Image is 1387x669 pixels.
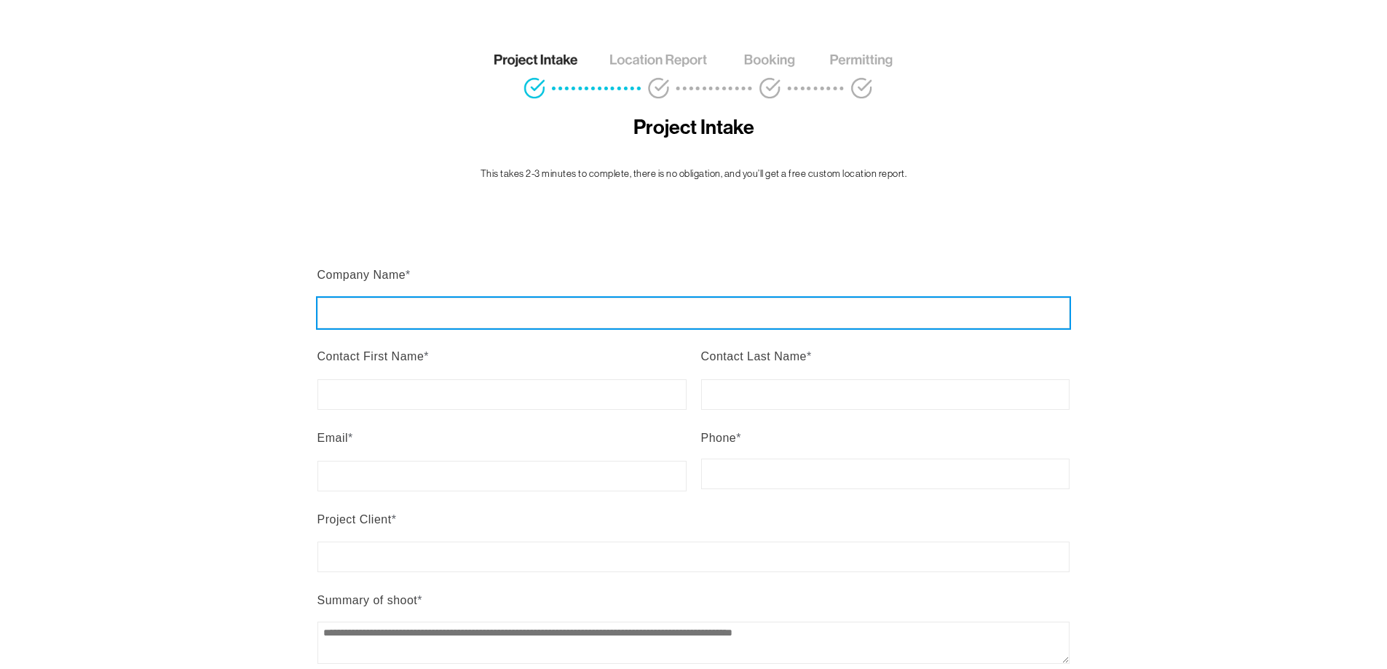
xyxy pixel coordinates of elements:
[317,350,424,363] span: Contact First Name
[317,622,1070,664] textarea: Summary of shoot*
[390,167,997,181] p: This takes 2-3 minutes to complete, there is no obligation, and you’ll get a free custom location...
[701,459,1070,489] input: Phone*
[701,432,737,444] span: Phone
[317,298,1070,328] input: Company Name*
[701,379,1070,410] input: Contact Last Name*
[317,432,349,444] span: Email
[317,513,392,526] span: Project Client
[390,115,997,140] h4: Project Intake
[317,594,418,606] span: Summary of shoot
[317,379,687,410] input: Contact First Name*
[317,269,406,281] span: Company Name
[317,542,1070,572] input: Project Client*
[317,461,687,491] input: Email*
[701,350,807,363] span: Contact Last Name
